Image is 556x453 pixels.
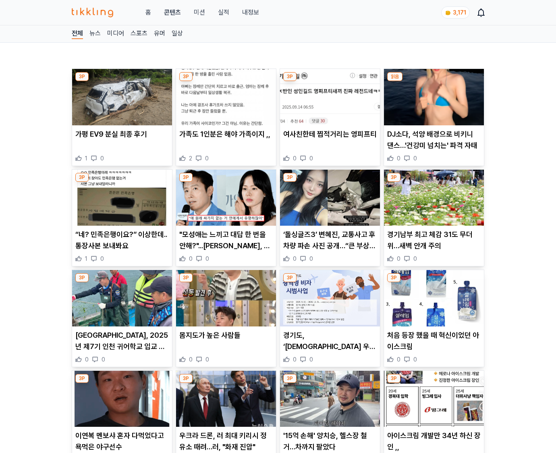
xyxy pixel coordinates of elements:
img: 가평 EV9 분실 최종 후기 [72,69,172,125]
div: 3P 경기남부 최고 체감 31도 무더위…새벽 안개 주의 경기남부 최고 체감 31도 무더위…새벽 안개 주의 0 0 [384,169,484,267]
div: 3P [179,72,193,81]
span: 0 [189,355,193,364]
a: 미디어 [107,29,124,39]
span: 0 [309,154,313,162]
img: "모성애는 느끼고 대답 한 번을 안해?"...이병헌, 제작보고회 현장서 '손예진 인성' 폭로 '아역배우 홀대' 논란 [176,170,276,226]
p: ‘돌싱글즈3’ 변혜진, 교통사고 후 차량 파손 사진 공개…“큰 부상은 없어” 팬 안심시켜 [283,229,377,251]
img: DJ소다, 석양 배경으로 비키니 댄스…'건강미 넘치는' 파격 자태 [384,69,484,125]
span: 0 [397,255,400,263]
div: 3P [387,173,400,182]
span: 0 [397,355,400,364]
img: “네? 민족은행이요?” 이상한데.. 통장사본 보내봐요 [72,170,172,226]
img: 처음 등장 했을 때 혁신이었던 아이스크림 [384,270,484,326]
img: 아이스크림 개발만 34년 하신 장인 ,, [384,371,484,427]
a: 뉴스 [89,29,101,39]
div: 3P [387,374,400,383]
p: 가족도 1인분은 해야 가족이지 ,, [179,129,273,140]
span: 1 [85,255,87,263]
p: "모성애는 느끼고 대답 한 번을 안해?"...[PERSON_NAME], 제작보고회 현장서 '손예진 인성' 폭로 '아역배우 [PERSON_NAME]' 논란 [179,229,273,251]
span: 0 [413,355,417,364]
span: 0 [189,255,193,263]
div: 3P [283,374,297,383]
div: 읽음 [387,72,402,81]
a: 전체 [72,29,83,39]
span: 1 [85,154,87,162]
img: coin [445,10,451,16]
img: 이연복 멘보샤 혼자 다먹었다고 욕먹은 야구선수 [72,371,172,427]
span: 0 [100,154,104,162]
a: 유머 [154,29,165,39]
div: 3P [179,173,193,182]
span: 0 [205,154,209,162]
div: 읽음 DJ소다, 석양 배경으로 비키니 댄스…'건강미 넘치는' 파격 자태 DJ소다, 석양 배경으로 비키니 댄스…'건강미 넘치는' 파격 자태 0 0 [384,69,484,166]
img: 가족도 1인분은 해야 가족이지 ,, [176,69,276,125]
div: 3P [387,273,400,282]
div: 3P “네? 민족은행이요?” 이상한데.. 통장사본 보내봐요 “네? 민족은행이요?” 이상한데.. 통장사본 보내봐요 1 0 [72,169,172,267]
span: 0 [397,154,400,162]
div: 3P [283,72,297,81]
span: 0 [102,355,105,364]
span: 0 [205,255,209,263]
a: coin 3,171 [441,6,468,19]
p: “네? 민족은행이요?” 이상한데.. 통장사본 보내봐요 [75,229,169,251]
p: 경기도, ‘[DEMOGRAPHIC_DATA] 우수인재 유치’ 광역형 비자 본격 시행 [283,330,377,352]
span: 0 [413,255,417,263]
p: 경기남부 최고 체감 31도 무더위…새벽 안개 주의 [387,229,481,251]
div: 3P 처음 등장 했을 때 혁신이었던 아이스크림 처음 등장 했을 때 혁신이었던 아이스크림 0 0 [384,270,484,367]
div: 3P 몸지도가 높은 사람들 몸지도가 높은 사람들 0 0 [176,270,276,367]
div: 3P [75,72,89,81]
div: 3P "모성애는 느끼고 대답 한 번을 안해?"...이병헌, 제작보고회 현장서 '손예진 인성' 폭로 '아역배우 홀대' 논란 "모성애는 느끼고 대답 한 번을 안해?"...[PER... [176,169,276,267]
img: '15억 손해' 양치승, 헬스장 철거…차까지 팔았다 [280,371,380,427]
div: 3P 가평 EV9 분실 최종 후기 가평 EV9 분실 최종 후기 1 0 [72,69,172,166]
button: 미션 [194,8,205,17]
p: 여사친한테 찝적거리는 영피프티 [283,129,377,140]
div: 3P [75,173,89,182]
img: 인천시, 2025년 제7기 인천 귀어학교 입교 희망자 모집 [72,270,172,326]
span: 0 [293,154,297,162]
span: 0 [85,355,89,364]
p: 몸지도가 높은 사람들 [179,330,273,341]
a: 콘텐츠 [164,8,181,17]
a: 실적 [218,8,229,17]
span: 3,171 [453,9,466,16]
div: 3P 인천시, 2025년 제7기 인천 귀어학교 입교 희망자 모집 [GEOGRAPHIC_DATA], 2025년 제7기 인천 귀어학교 입교 희망자 모집 0 0 [72,270,172,367]
img: ‘돌싱글즈3’ 변혜진, 교통사고 후 차량 파손 사진 공개…“큰 부상은 없어” 팬 안심시켜 [280,170,380,226]
div: 3P ‘돌싱글즈3’ 변혜진, 교통사고 후 차량 파손 사진 공개…“큰 부상은 없어” 팬 안심시켜 ‘돌싱글즈3’ 변혜진, 교통사고 후 차량 파손 사진 공개…“큰 부상은 없어” 팬... [280,169,380,267]
div: 3P [179,273,193,282]
a: 일상 [172,29,183,39]
div: 3P [283,273,297,282]
span: 0 [413,154,417,162]
a: 홈 [145,8,151,17]
span: 2 [189,154,192,162]
a: 내정보 [242,8,259,17]
img: 경기남부 최고 체감 31도 무더위…새벽 안개 주의 [384,170,484,226]
span: 0 [100,255,104,263]
p: DJ소다, 석양 배경으로 비키니 댄스…'건강미 넘치는' 파격 자태 [387,129,481,151]
p: 아이스크림 개발만 34년 하신 장인 ,, [387,430,481,453]
img: 티끌링 [72,8,113,17]
div: 3P 여사친한테 찝적거리는 영피프티 여사친한테 찝적거리는 영피프티 0 0 [280,69,380,166]
span: 0 [309,355,313,364]
span: 0 [205,355,209,364]
div: 3P [283,173,297,182]
div: 3P 가족도 1인분은 해야 가족이지 ,, 가족도 1인분은 해야 가족이지 ,, 2 0 [176,69,276,166]
p: '15억 손해' 양치승, 헬스장 철거…차까지 팔았다 [283,430,377,453]
p: 우크라 드론, 러 최대 키리시 정유소 때려…러, "화재 진압" [179,430,273,453]
span: 0 [293,255,297,263]
p: [GEOGRAPHIC_DATA], 2025년 제7기 인천 귀어학교 입교 희망자 모집 [75,330,169,352]
div: 3P [75,374,89,383]
div: 3P [75,273,89,282]
span: 0 [293,355,297,364]
p: 이연복 멘보샤 혼자 다먹었다고 욕먹은 야구선수 [75,430,169,453]
img: 여사친한테 찝적거리는 영피프티 [280,69,380,125]
img: 우크라 드론, 러 최대 키리시 정유소 때려…러, "화재 진압" [176,371,276,427]
div: 3P [179,374,193,383]
img: 경기도, ‘외국인 우수인재 유치’ 광역형 비자 본격 시행 [280,270,380,326]
p: 가평 EV9 분실 최종 후기 [75,129,169,140]
a: 스포츠 [131,29,147,39]
p: 처음 등장 했을 때 혁신이었던 아이스크림 [387,330,481,352]
span: 0 [309,255,313,263]
img: 몸지도가 높은 사람들 [176,270,276,326]
div: 3P 경기도, ‘외국인 우수인재 유치’ 광역형 비자 본격 시행 경기도, ‘[DEMOGRAPHIC_DATA] 우수인재 유치’ 광역형 비자 본격 시행 0 0 [280,270,380,367]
